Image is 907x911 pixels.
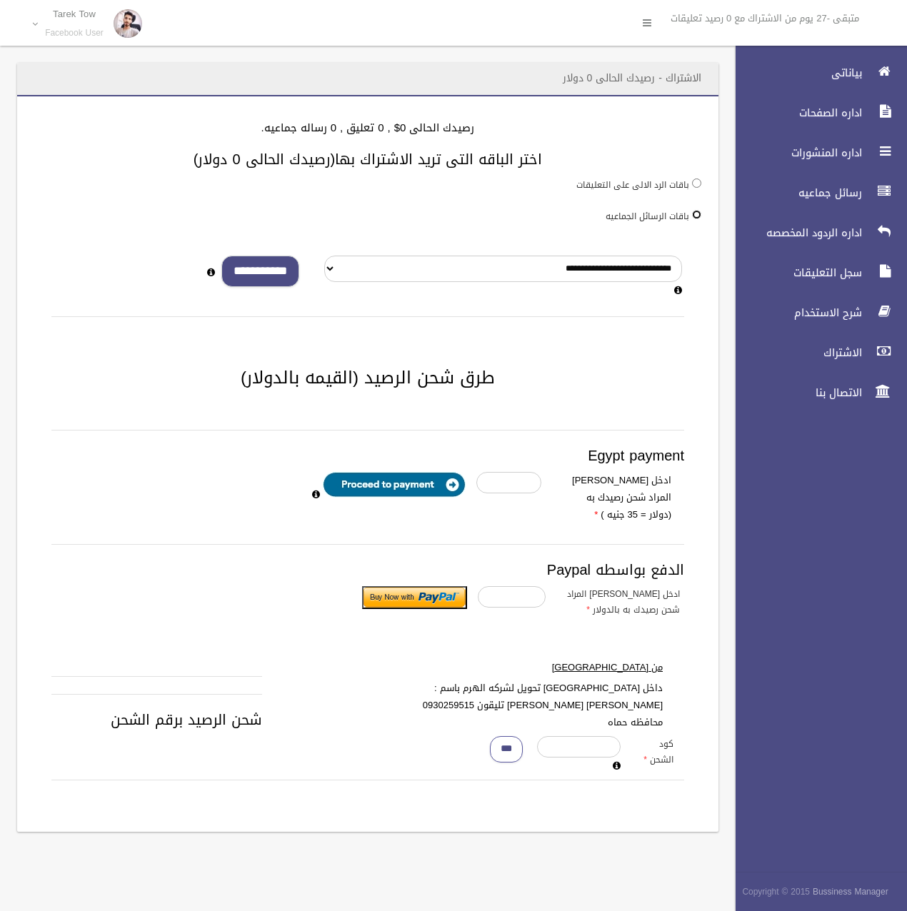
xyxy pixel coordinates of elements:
[723,377,907,408] a: الاتصال بنا
[606,208,689,224] label: باقات الرسائل الجماعيه
[723,177,907,208] a: رسائل جماعيه
[723,386,866,400] span: الاتصال بنا
[723,337,907,368] a: الاشتراك
[723,266,866,280] span: سجل التعليقات
[723,306,866,320] span: شرح الاستخدام
[723,226,866,240] span: اداره الردود المخصصه
[723,186,866,200] span: رسائل جماعيه
[45,9,104,19] p: Tarek Tow
[723,66,866,80] span: بياناتى
[723,57,907,89] a: بياناتى
[51,712,684,728] h3: شحن الرصيد برقم الشحن
[813,884,888,900] strong: Bussiness Manager
[723,297,907,328] a: شرح الاستخدام
[723,217,907,248] a: اداره الردود المخصصه
[723,346,866,360] span: الاشتراك
[34,122,701,134] h4: رصيدك الحالى 0$ , 0 تعليق , 0 رساله جماعيه.
[723,146,866,160] span: اداره المنشورات
[576,177,689,193] label: باقات الرد الالى على التعليقات
[723,257,907,288] a: سجل التعليقات
[406,680,673,731] label: داخل [GEOGRAPHIC_DATA] تحويل لشركه الهرم باسم : [PERSON_NAME] [PERSON_NAME] تليقون 0930259515 محا...
[362,586,467,609] input: Submit
[45,28,104,39] small: Facebook User
[723,106,866,120] span: اداره الصفحات
[406,659,673,676] label: من [GEOGRAPHIC_DATA]
[631,736,684,767] label: كود الشحن
[723,137,907,168] a: اداره المنشورات
[51,562,684,578] h3: الدفع بواسطه Paypal
[34,368,701,387] h2: طرق شحن الرصيد (القيمه بالدولار)
[34,151,701,167] h3: اختر الباقه التى تريد الاشتراك بها(رصيدك الحالى 0 دولار)
[51,448,684,463] h3: Egypt payment
[546,64,718,92] header: الاشتراك - رصيدك الحالى 0 دولار
[556,586,691,618] label: ادخل [PERSON_NAME] المراد شحن رصيدك به بالدولار
[742,884,810,900] span: Copyright © 2015
[552,472,682,523] label: ادخل [PERSON_NAME] المراد شحن رصيدك به (دولار = 35 جنيه )
[723,97,907,129] a: اداره الصفحات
